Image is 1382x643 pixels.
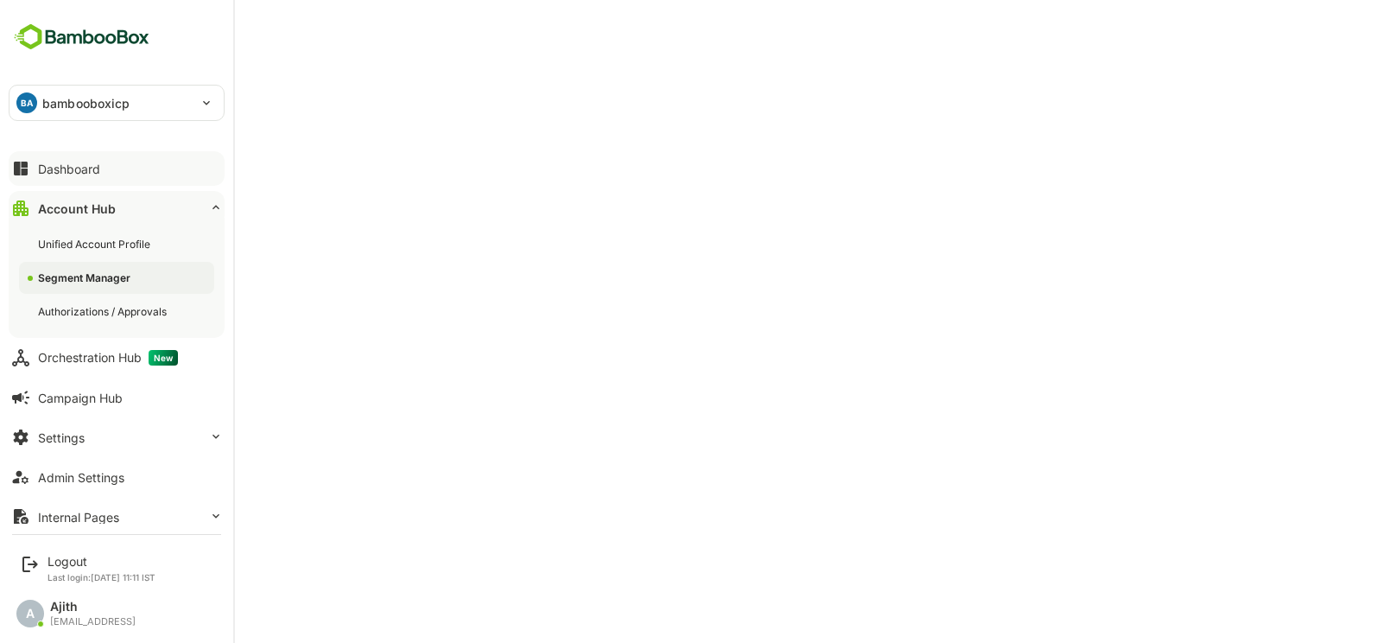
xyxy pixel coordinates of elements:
[9,380,225,415] button: Campaign Hub
[9,420,225,455] button: Settings
[149,350,178,366] span: New
[16,92,37,113] div: BA
[50,600,136,614] div: Ajith
[42,94,130,112] p: bambooboxicp
[48,554,155,569] div: Logout
[38,350,178,366] div: Orchestration Hub
[38,470,124,485] div: Admin Settings
[9,191,225,226] button: Account Hub
[38,430,85,445] div: Settings
[38,391,123,405] div: Campaign Hub
[9,21,155,54] img: BambooboxFullLogoMark.5f36c76dfaba33ec1ec1367b70bb1252.svg
[38,162,100,176] div: Dashboard
[38,201,116,216] div: Account Hub
[9,341,225,375] button: Orchestration HubNew
[16,600,44,627] div: A
[9,460,225,494] button: Admin Settings
[38,237,154,251] div: Unified Account Profile
[38,510,119,525] div: Internal Pages
[48,572,155,583] p: Last login: [DATE] 11:11 IST
[50,616,136,627] div: [EMAIL_ADDRESS]
[38,271,134,285] div: Segment Manager
[10,86,224,120] div: BAbambooboxicp
[9,500,225,534] button: Internal Pages
[38,304,170,319] div: Authorizations / Approvals
[9,151,225,186] button: Dashboard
